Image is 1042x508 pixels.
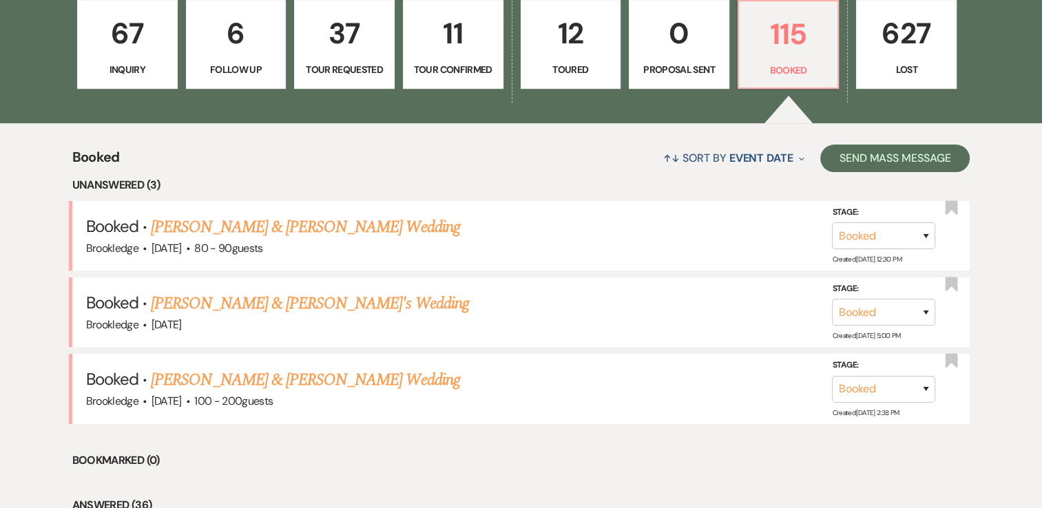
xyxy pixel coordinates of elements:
p: Inquiry [86,62,169,77]
span: Booked [86,368,138,390]
p: 627 [865,10,948,56]
span: ↑↓ [663,151,680,165]
p: 37 [303,10,386,56]
button: Sort By Event Date [658,140,809,176]
a: [PERSON_NAME] & [PERSON_NAME] Wedding [151,215,459,240]
span: Booked [86,292,138,313]
p: Proposal Sent [638,62,720,77]
span: Brookledge [86,394,139,408]
label: Stage: [832,282,935,297]
span: Created: [DATE] 2:38 PM [832,408,899,417]
span: Booked [72,147,120,176]
p: Booked [747,63,830,78]
span: 100 - 200 guests [194,394,273,408]
span: Created: [DATE] 5:00 PM [832,331,900,340]
p: 115 [747,11,830,57]
p: Follow Up [195,62,278,77]
p: 11 [412,10,494,56]
span: Booked [86,215,138,237]
p: Lost [865,62,948,77]
label: Stage: [832,205,935,220]
span: [DATE] [152,317,182,332]
span: [DATE] [152,394,182,408]
p: 6 [195,10,278,56]
p: 0 [638,10,720,56]
span: [DATE] [152,241,182,255]
p: Toured [530,62,612,77]
span: Brookledge [86,241,139,255]
span: Created: [DATE] 12:30 PM [832,255,901,264]
p: Tour Requested [303,62,386,77]
span: 80 - 90 guests [194,241,263,255]
span: Event Date [729,151,793,165]
a: [PERSON_NAME] & [PERSON_NAME]'s Wedding [151,291,469,316]
label: Stage: [832,358,935,373]
p: 67 [86,10,169,56]
button: Send Mass Message [820,145,970,172]
li: Bookmarked (0) [72,452,970,469]
p: 12 [530,10,612,56]
a: [PERSON_NAME] & [PERSON_NAME] Wedding [151,368,459,392]
p: Tour Confirmed [412,62,494,77]
li: Unanswered (3) [72,176,970,194]
span: Brookledge [86,317,139,332]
